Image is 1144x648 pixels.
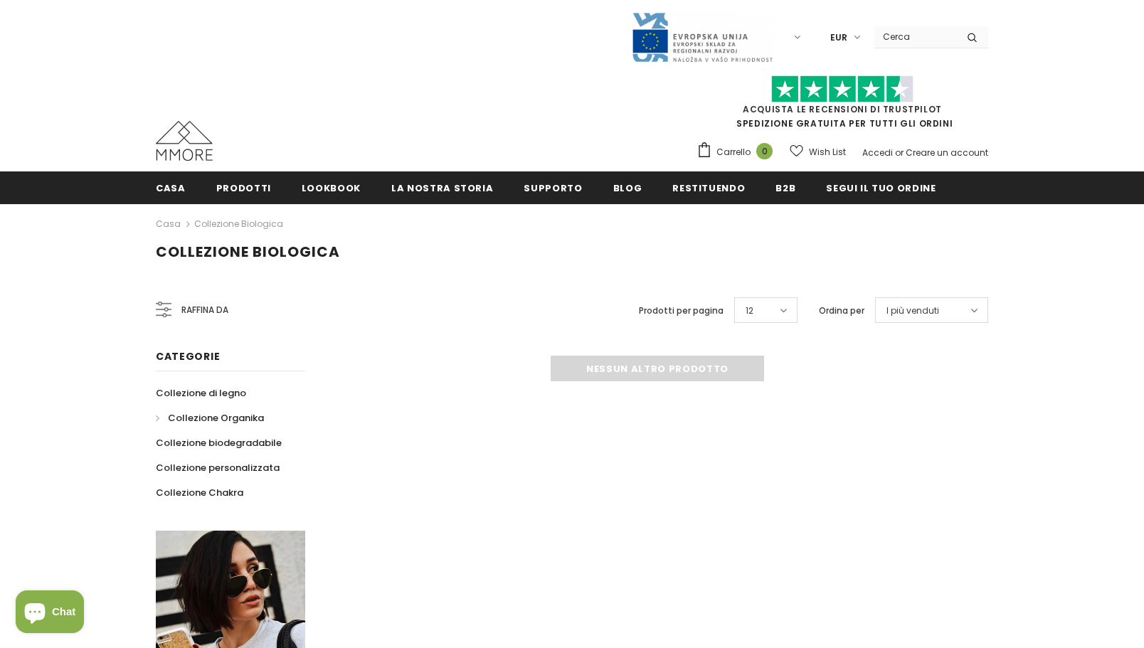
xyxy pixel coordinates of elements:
a: Wish List [790,139,846,164]
a: Casa [156,171,186,203]
span: supporto [524,181,582,195]
a: Prodotti [216,171,271,203]
a: Segui il tuo ordine [826,171,936,203]
a: Lookbook [302,171,361,203]
a: B2B [775,171,795,203]
inbox-online-store-chat: Shopify online store chat [11,590,88,637]
span: or [895,147,904,159]
span: Raffina da [181,302,228,318]
a: Creare un account [906,147,988,159]
span: Segui il tuo ordine [826,181,936,195]
span: La nostra storia [391,181,493,195]
span: Prodotti [216,181,271,195]
a: Collezione di legno [156,381,246,405]
img: Fidati di Pilot Stars [771,75,913,103]
span: Collezione Chakra [156,486,243,499]
a: Collezione Organika [156,405,264,430]
a: Accedi [862,147,893,159]
span: Collezione personalizzata [156,461,280,474]
span: Blog [613,181,642,195]
span: Collezione biologica [156,242,340,262]
span: Lookbook [302,181,361,195]
span: SPEDIZIONE GRATUITA PER TUTTI GLI ORDINI [697,82,988,129]
a: Collezione personalizzata [156,455,280,480]
span: I più venduti [886,304,939,318]
label: Ordina per [819,304,864,318]
span: B2B [775,181,795,195]
a: Restituendo [672,171,745,203]
img: Casi MMORE [156,121,213,161]
a: Casa [156,216,181,233]
a: supporto [524,171,582,203]
a: Acquista le recensioni di TrustPilot [743,103,942,115]
span: Wish List [809,145,846,159]
a: Blog [613,171,642,203]
span: Casa [156,181,186,195]
span: Categorie [156,349,220,363]
span: 12 [746,304,753,318]
span: 0 [756,143,773,159]
span: Carrello [716,145,751,159]
a: Collezione biologica [194,218,283,230]
span: Collezione biodegradabile [156,436,282,450]
span: Collezione Organika [168,411,264,425]
label: Prodotti per pagina [639,304,724,318]
a: Javni Razpis [631,31,773,43]
a: Carrello 0 [697,142,780,163]
span: Collezione di legno [156,386,246,400]
span: Restituendo [672,181,745,195]
img: Javni Razpis [631,11,773,63]
span: EUR [830,31,847,45]
input: Search Site [874,26,956,47]
a: La nostra storia [391,171,493,203]
a: Collezione Chakra [156,480,243,505]
a: Collezione biodegradabile [156,430,282,455]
